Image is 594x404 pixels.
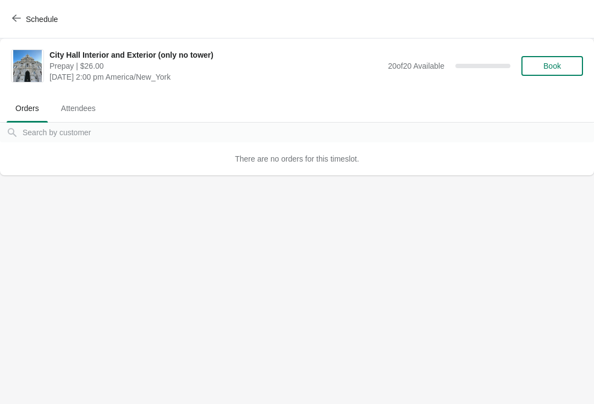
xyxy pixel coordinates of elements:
span: There are no orders for this timeslot. [235,154,359,163]
button: Schedule [5,9,67,29]
span: Attendees [52,98,105,118]
span: Prepay | $26.00 [50,60,382,71]
span: Schedule [26,15,58,24]
span: City Hall Interior and Exterior (only no tower) [50,49,382,60]
span: 20 of 20 Available [388,62,444,70]
input: Search by customer [22,123,594,142]
img: City Hall Interior and Exterior (only no tower) [13,50,42,82]
span: Orders [7,98,48,118]
span: Book [543,62,561,70]
button: Book [521,56,583,76]
span: [DATE] 2:00 pm America/New_York [50,71,382,82]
